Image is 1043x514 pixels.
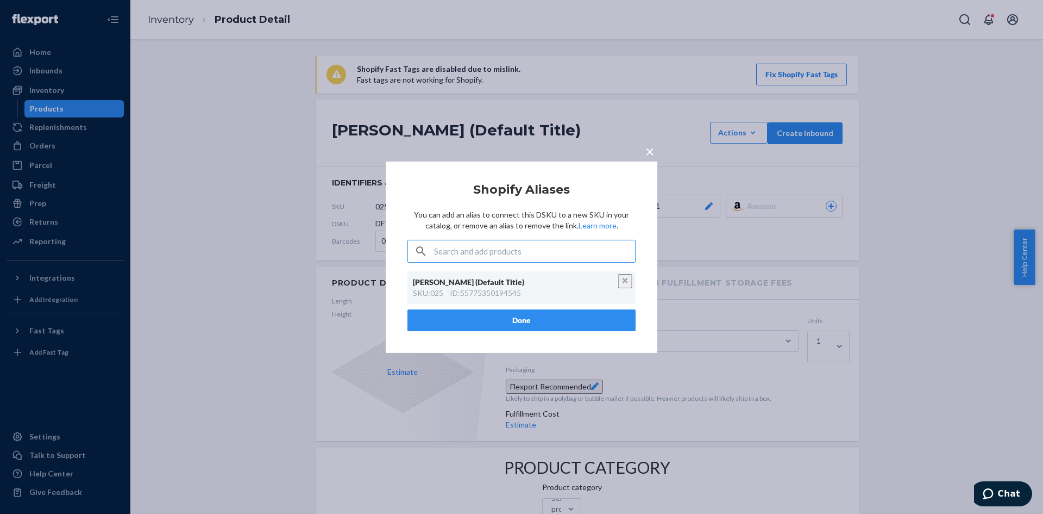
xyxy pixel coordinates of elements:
button: Unlink [618,274,632,288]
span: × [645,141,654,160]
div: SKU : 025 [413,288,443,299]
a: Learn more [579,221,617,230]
div: ID : 55775350194545 [450,288,521,299]
button: Done [407,309,636,331]
iframe: Opens a widget where you can chat to one of our agents [974,481,1032,509]
p: You can add an alias to connect this DSKU to a new SKU in your catalog, or remove an alias to rem... [407,209,636,231]
h2: Shopify Aliases [407,183,636,196]
div: [PERSON_NAME] (Default Title) [413,277,619,288]
input: Search and add products [434,240,635,262]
